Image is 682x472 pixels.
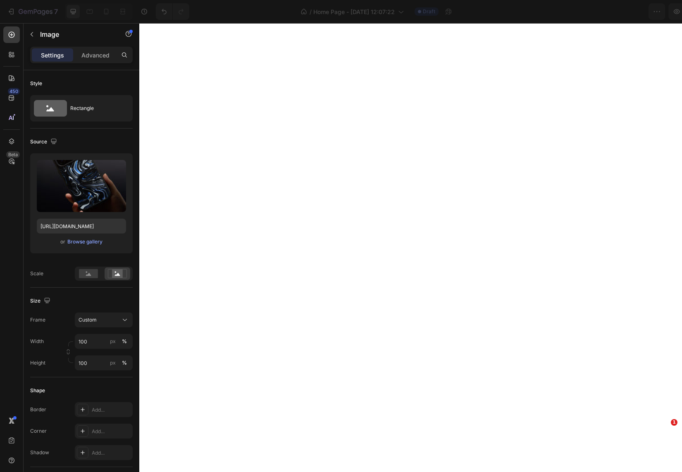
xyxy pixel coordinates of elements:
[30,80,42,87] div: Style
[81,51,110,60] p: Advanced
[122,359,127,367] div: %
[30,427,47,435] div: Corner
[423,8,435,15] span: Draft
[119,358,129,368] button: px
[110,359,116,367] div: px
[30,406,46,413] div: Border
[122,338,127,345] div: %
[108,358,118,368] button: %
[310,7,312,16] span: /
[30,296,52,307] div: Size
[654,431,674,451] iframe: Intercom live chat
[8,88,20,95] div: 450
[30,270,43,277] div: Scale
[671,419,677,426] span: 1
[30,338,44,345] label: Width
[108,336,118,346] button: %
[634,7,655,16] div: Publish
[119,336,129,346] button: px
[30,316,45,324] label: Frame
[70,99,121,118] div: Rectangle
[30,359,45,367] label: Height
[313,7,395,16] span: Home Page - [DATE] 12:07:22
[6,151,20,158] div: Beta
[37,160,126,212] img: preview-image
[75,355,133,370] input: px%
[110,338,116,345] div: px
[30,449,49,456] div: Shadow
[67,238,103,246] button: Browse gallery
[92,449,131,457] div: Add...
[41,51,64,60] p: Settings
[79,316,97,324] span: Custom
[139,23,682,472] iframe: Design area
[603,8,617,15] span: Save
[75,334,133,349] input: px%
[92,428,131,435] div: Add...
[30,136,59,148] div: Source
[60,237,65,247] span: or
[30,387,45,394] div: Shape
[40,29,110,39] p: Image
[75,312,133,327] button: Custom
[54,7,58,17] p: 7
[37,219,126,234] input: https://example.com/image.jpg
[92,406,131,414] div: Add...
[627,3,662,20] button: Publish
[156,3,189,20] div: Undo/Redo
[596,3,624,20] button: Save
[3,3,62,20] button: 7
